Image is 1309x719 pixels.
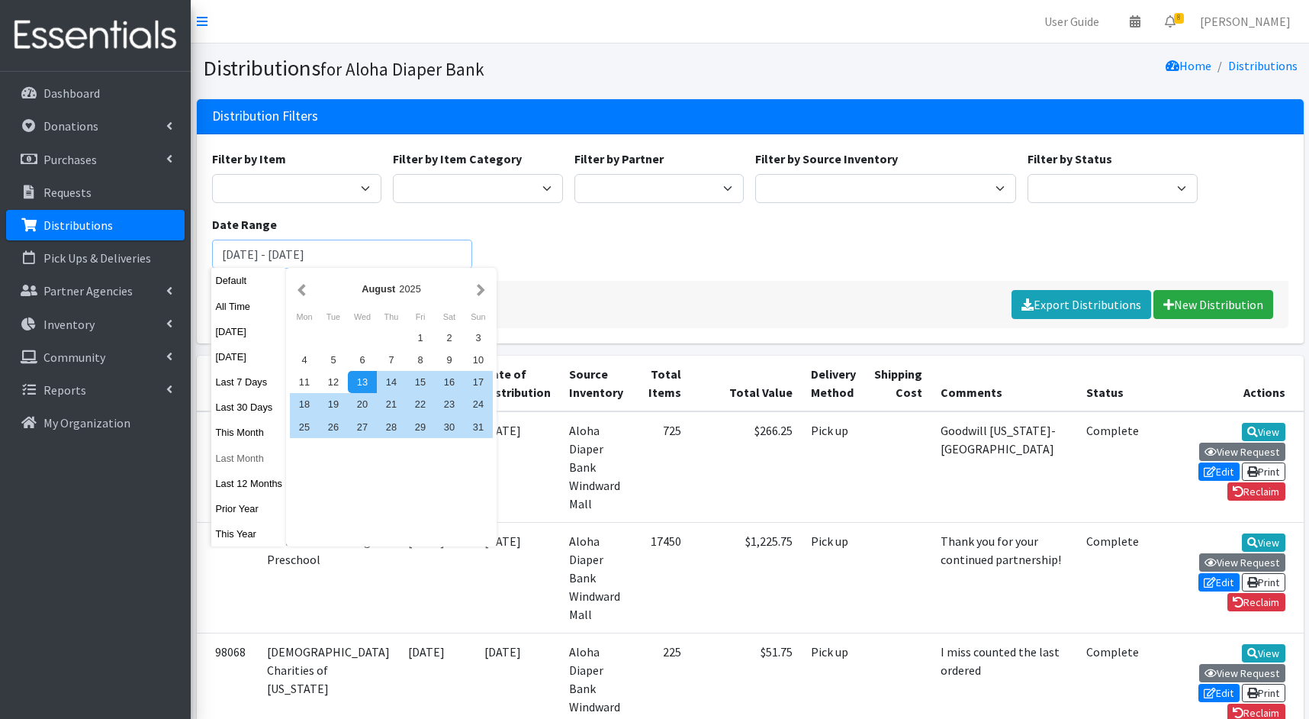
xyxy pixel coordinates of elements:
[203,55,745,82] h1: Distributions
[406,371,435,393] div: 15
[197,356,258,411] th: ID
[377,393,406,415] div: 21
[211,346,286,368] button: [DATE]
[1077,356,1148,411] th: Status
[1028,150,1112,168] label: Filter by Status
[6,144,185,175] a: Purchases
[1077,411,1148,523] td: Complete
[1199,664,1285,682] a: View Request
[348,416,377,438] div: 27
[320,58,484,80] small: for Aloha Diaper Bank
[6,243,185,273] a: Pick Ups & Deliveries
[632,522,690,633] td: 17450
[258,522,399,633] td: Tutu & Me Traveling Preschool
[1166,58,1211,73] a: Home
[290,349,319,371] div: 4
[211,371,286,393] button: Last 7 Days
[755,150,898,168] label: Filter by Source Inventory
[1242,573,1285,592] a: Print
[211,269,286,292] button: Default
[1188,6,1303,37] a: [PERSON_NAME]
[1199,443,1285,461] a: View Request
[435,327,464,349] div: 2
[865,356,931,411] th: Shipping Cost
[1227,482,1285,501] a: Reclaim
[319,349,348,371] div: 5
[1077,522,1148,633] td: Complete
[43,118,98,134] p: Donations
[319,307,348,327] div: Tuesday
[319,416,348,438] div: 26
[1198,684,1240,702] a: Edit
[319,371,348,393] div: 12
[362,283,395,295] strong: August
[212,108,318,124] h3: Distribution Filters
[464,327,493,349] div: 3
[6,10,185,61] img: HumanEssentials
[560,411,632,523] td: Aloha Diaper Bank Windward Mall
[690,411,802,523] td: $266.25
[43,350,105,365] p: Community
[6,408,185,438] a: My Organization
[632,356,690,411] th: Total Items
[435,416,464,438] div: 30
[211,321,286,343] button: [DATE]
[393,150,522,168] label: Filter by Item Category
[6,375,185,405] a: Reports
[348,371,377,393] div: 13
[1242,463,1285,481] a: Print
[1153,6,1188,37] a: 8
[560,356,632,411] th: Source Inventory
[211,295,286,318] button: All Time
[348,349,377,371] div: 6
[1032,6,1111,37] a: User Guide
[290,307,319,327] div: Monday
[43,317,95,332] p: Inventory
[435,393,464,415] div: 23
[399,283,420,295] span: 2025
[290,371,319,393] div: 11
[406,327,435,349] div: 1
[197,522,258,633] td: 98069
[348,393,377,415] div: 20
[931,356,1077,411] th: Comments
[212,150,286,168] label: Filter by Item
[6,309,185,340] a: Inventory
[464,393,493,415] div: 24
[43,218,113,233] p: Distributions
[290,416,319,438] div: 25
[290,393,319,415] div: 18
[464,371,493,393] div: 17
[475,356,560,411] th: Date of Distribution
[406,393,435,415] div: 22
[406,349,435,371] div: 8
[43,250,151,266] p: Pick Ups & Deliveries
[377,416,406,438] div: 28
[560,522,632,633] td: Aloha Diaper Bank Windward Mall
[802,411,865,523] td: Pick up
[197,411,258,523] td: 98070
[1153,290,1273,319] a: New Distribution
[43,415,130,430] p: My Organization
[1242,534,1285,552] a: View
[6,177,185,208] a: Requests
[211,396,286,418] button: Last 30 Days
[348,307,377,327] div: Wednesday
[211,523,286,545] button: This Year
[6,276,185,306] a: Partner Agencies
[211,498,286,520] button: Prior Year
[1174,13,1184,24] span: 8
[1227,593,1285,611] a: Reclaim
[475,522,560,633] td: [DATE]
[475,411,560,523] td: [DATE]
[1198,463,1240,481] a: Edit
[435,371,464,393] div: 16
[574,150,664,168] label: Filter by Partner
[690,522,802,633] td: $1,225.75
[6,78,185,108] a: Dashboard
[6,342,185,372] a: Community
[464,307,493,327] div: Sunday
[6,210,185,240] a: Distributions
[1228,58,1298,73] a: Distributions
[406,307,435,327] div: Friday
